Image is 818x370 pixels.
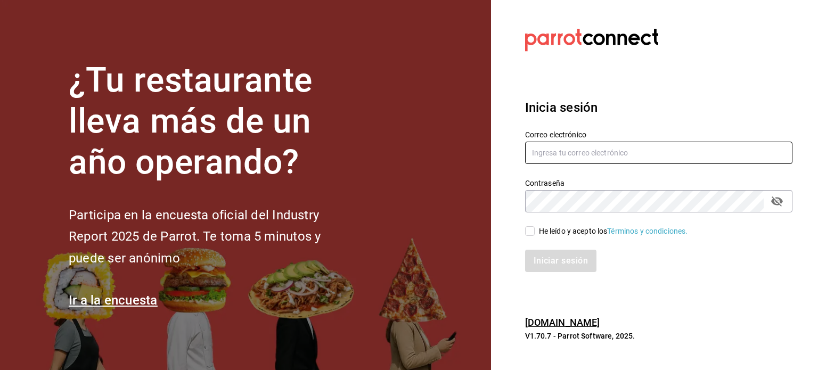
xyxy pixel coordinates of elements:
input: Ingresa tu correo electrónico [525,142,792,164]
div: He leído y acepto los [539,226,688,237]
a: Términos y condiciones. [607,227,688,235]
label: Correo electrónico [525,131,792,138]
a: Ir a la encuesta [69,293,158,308]
h2: Participa en la encuesta oficial del Industry Report 2025 de Parrot. Te toma 5 minutos y puede se... [69,204,356,269]
h1: ¿Tu restaurante lleva más de un año operando? [69,60,356,183]
button: passwordField [768,192,786,210]
p: V1.70.7 - Parrot Software, 2025. [525,331,792,341]
h3: Inicia sesión [525,98,792,117]
label: Contraseña [525,179,792,187]
a: [DOMAIN_NAME] [525,317,600,328]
